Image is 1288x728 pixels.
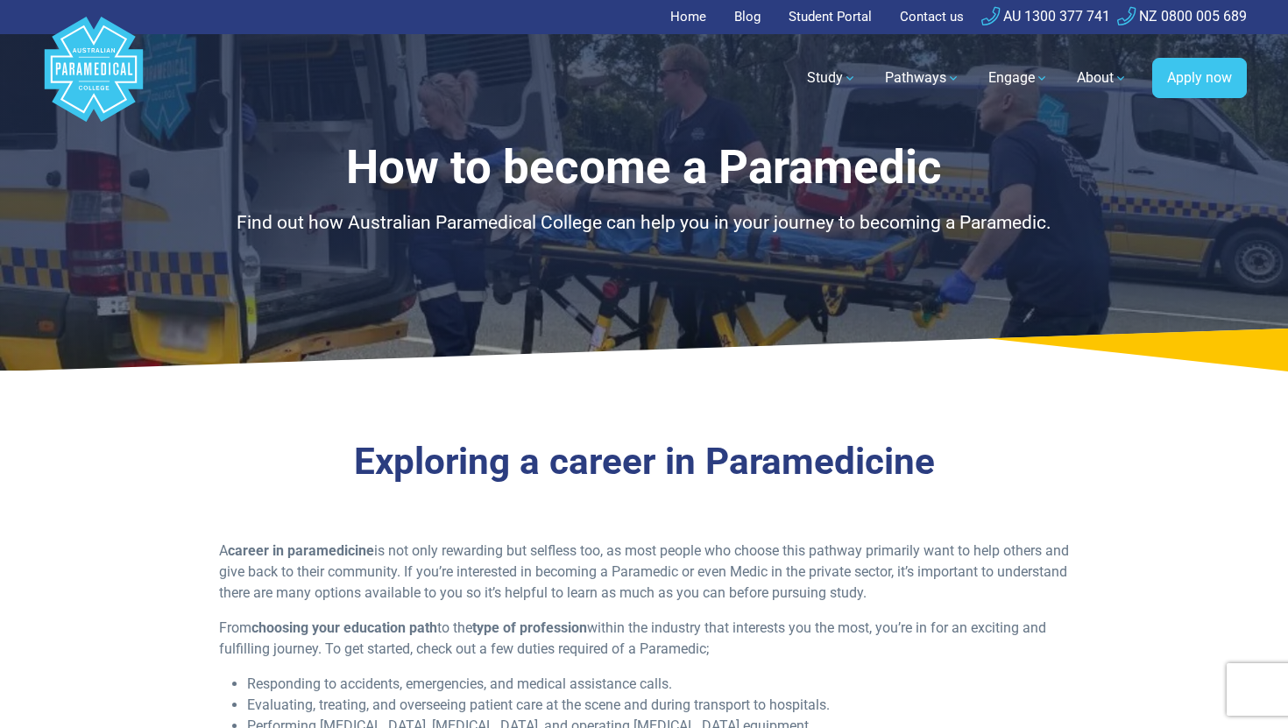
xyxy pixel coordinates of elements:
[228,542,374,559] strong: career in paramedicine
[219,541,1070,604] p: A is not only rewarding but selfless too, as most people who choose this pathway primarily want t...
[472,619,587,636] strong: type of profession
[131,440,1157,484] h2: Exploring a career in Paramedicine
[219,618,1070,660] p: From to the within the industry that interests you the most, you’re in for an exciting and fulfil...
[1066,53,1138,102] a: About
[131,140,1157,195] h1: How to become a Paramedic
[981,8,1110,25] a: AU 1300 377 741
[41,34,146,123] a: Australian Paramedical College
[251,619,437,636] strong: choosing your education path
[1117,8,1247,25] a: NZ 0800 005 689
[1152,58,1247,98] a: Apply now
[978,53,1059,102] a: Engage
[796,53,867,102] a: Study
[131,209,1157,237] p: Find out how Australian Paramedical College can help you in your journey to becoming a Paramedic.
[247,695,1070,716] li: Evaluating, treating, and overseeing patient care at the scene and during transport to hospitals.
[247,674,1070,695] li: Responding to accidents, emergencies, and medical assistance calls.
[874,53,971,102] a: Pathways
